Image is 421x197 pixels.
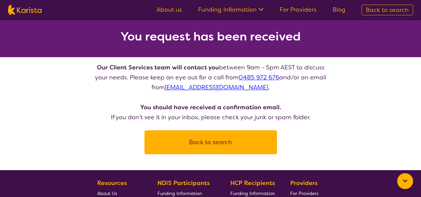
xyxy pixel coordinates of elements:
[156,6,182,14] a: About us
[290,190,318,196] span: For Providers
[280,6,316,14] a: For Providers
[152,132,269,152] button: Back to search
[97,190,117,196] span: About Us
[366,6,409,14] span: Back to search
[8,5,42,15] img: Karista logo
[230,190,275,196] span: Funding Information
[140,103,281,111] b: You should have received a confirmation email.
[120,31,301,43] h2: You request has been received
[97,63,219,71] b: Our Client Services team will contact you
[91,62,330,122] p: between 9am - 5pm AEST to discuss your needs. Please keep an eye out for a call from and/or an em...
[144,130,277,154] a: Back to search
[97,179,127,187] b: Resources
[332,6,345,14] a: Blog
[230,179,275,187] b: HCP Recipients
[157,190,202,196] span: Funding Information
[290,179,317,187] b: Providers
[239,73,279,81] a: 0485 972 676
[361,5,413,15] a: Back to search
[157,179,210,187] b: NDIS Participants
[198,6,264,14] a: Funding Information
[165,83,268,91] a: [EMAIL_ADDRESS][DOMAIN_NAME]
